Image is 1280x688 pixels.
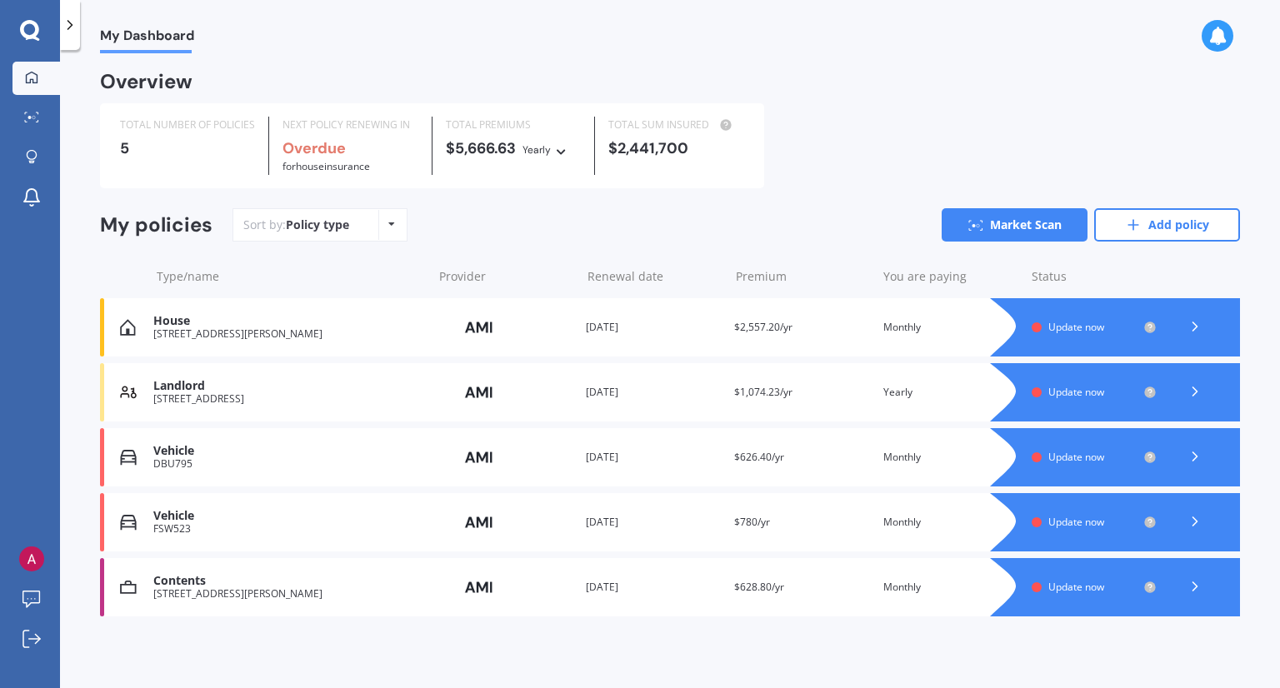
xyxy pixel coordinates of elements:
[282,138,346,158] b: Overdue
[586,319,721,336] div: [DATE]
[153,523,424,535] div: FSW523
[153,509,424,523] div: Vehicle
[883,579,1018,596] div: Monthly
[586,449,721,466] div: [DATE]
[100,27,194,50] span: My Dashboard
[282,117,417,133] div: NEXT POLICY RENEWING IN
[19,546,44,571] img: AATXAJylBdslAjpzGlD15Zq-48usdksImYlNtIPzhk_n=s96-c
[439,268,574,285] div: Provider
[153,588,424,600] div: [STREET_ADDRESS][PERSON_NAME]
[586,579,721,596] div: [DATE]
[100,213,212,237] div: My policies
[437,506,521,538] img: AMI
[437,441,521,473] img: AMI
[100,73,192,90] div: Overview
[153,328,424,340] div: [STREET_ADDRESS][PERSON_NAME]
[736,268,871,285] div: Premium
[942,208,1087,242] a: Market Scan
[153,444,424,458] div: Vehicle
[446,140,581,158] div: $5,666.63
[153,393,424,405] div: [STREET_ADDRESS]
[157,268,426,285] div: Type/name
[120,319,136,336] img: House
[153,314,424,328] div: House
[734,580,784,594] span: $628.80/yr
[1048,580,1104,594] span: Update now
[883,268,1018,285] div: You are paying
[883,514,1018,531] div: Monthly
[437,571,521,603] img: AMI
[1032,268,1157,285] div: Status
[734,320,792,334] span: $2,557.20/yr
[120,117,255,133] div: TOTAL NUMBER OF POLICIES
[120,514,137,531] img: Vehicle
[883,449,1018,466] div: Monthly
[446,117,581,133] div: TOTAL PREMIUMS
[437,312,521,343] img: AMI
[1048,515,1104,529] span: Update now
[586,514,721,531] div: [DATE]
[243,217,349,233] div: Sort by:
[1094,208,1240,242] a: Add policy
[1048,385,1104,399] span: Update now
[1048,450,1104,464] span: Update now
[734,385,792,399] span: $1,074.23/yr
[153,379,424,393] div: Landlord
[608,117,743,133] div: TOTAL SUM INSURED
[120,579,137,596] img: Contents
[608,140,743,157] div: $2,441,700
[734,515,770,529] span: $780/yr
[883,319,1018,336] div: Monthly
[883,384,1018,401] div: Yearly
[120,140,255,157] div: 5
[286,217,349,233] div: Policy type
[587,268,722,285] div: Renewal date
[437,376,521,408] img: AMI
[1048,320,1104,334] span: Update now
[586,384,721,401] div: [DATE]
[734,450,784,464] span: $626.40/yr
[153,458,424,470] div: DBU795
[120,384,137,401] img: Landlord
[153,574,424,588] div: Contents
[282,159,370,173] span: for House insurance
[522,142,551,158] div: Yearly
[120,449,137,466] img: Vehicle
